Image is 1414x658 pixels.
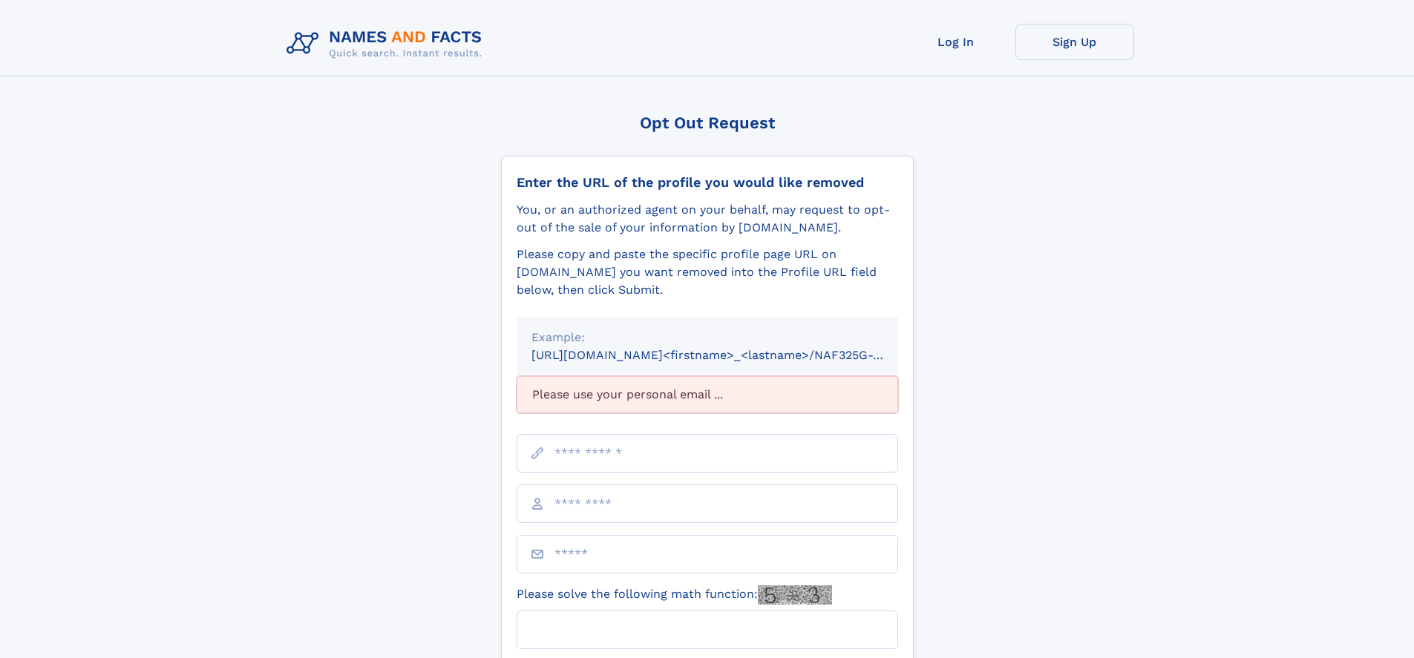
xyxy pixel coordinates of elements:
small: [URL][DOMAIN_NAME]<firstname>_<lastname>/NAF325G-xxxxxxxx [531,348,926,362]
a: Log In [897,24,1015,60]
img: Logo Names and Facts [281,24,494,64]
div: You, or an authorized agent on your behalf, may request to opt-out of the sale of your informatio... [517,201,898,237]
div: Please use your personal email ... [517,376,898,413]
a: Sign Up [1015,24,1134,60]
div: Enter the URL of the profile you would like removed [517,174,898,191]
div: Example: [531,329,883,346]
label: Please solve the following math function: [517,585,832,605]
div: Opt Out Request [501,113,914,132]
div: Please copy and paste the specific profile page URL on [DOMAIN_NAME] you want removed into the Pr... [517,246,898,299]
